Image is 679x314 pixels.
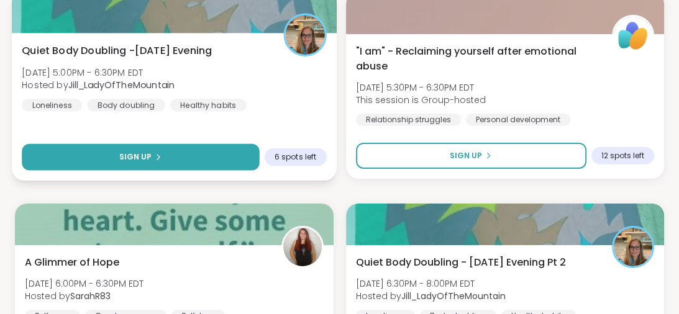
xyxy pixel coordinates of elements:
[356,143,587,169] button: Sign Up
[356,277,506,290] span: [DATE] 6:30PM - 8:00PM EDT
[22,66,175,78] span: [DATE] 5:00PM - 6:30PM EDT
[25,277,144,290] span: [DATE] 6:00PM - 6:30PM EDT
[356,44,599,74] span: "I am" - Reclaiming yourself after emotional abuse
[356,114,461,126] div: Relationship struggles
[401,290,506,302] b: Jill_LadyOfTheMountain
[87,99,165,111] div: Body doubling
[22,144,259,171] button: Sign Up
[466,114,570,126] div: Personal development
[356,81,486,94] span: [DATE] 5:30PM - 6:30PM EDT
[601,151,644,161] span: 12 spots left
[614,17,652,55] img: ShareWell
[614,228,652,266] img: Jill_LadyOfTheMountain
[285,16,324,55] img: Jill_LadyOfTheMountain
[170,99,246,111] div: Healthy habits
[356,255,566,270] span: Quiet Body Doubling - [DATE] Evening Pt 2
[25,290,144,302] span: Hosted by
[275,152,316,162] span: 6 spots left
[22,79,175,91] span: Hosted by
[68,79,175,91] b: Jill_LadyOfTheMountain
[119,151,152,163] span: Sign Up
[450,150,482,161] span: Sign Up
[356,290,506,302] span: Hosted by
[283,228,322,266] img: SarahR83
[22,43,212,58] span: Quiet Body Doubling -[DATE] Evening
[22,99,82,111] div: Loneliness
[25,255,119,270] span: A Glimmer of Hope
[70,290,111,302] b: SarahR83
[356,94,486,106] span: This session is Group-hosted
